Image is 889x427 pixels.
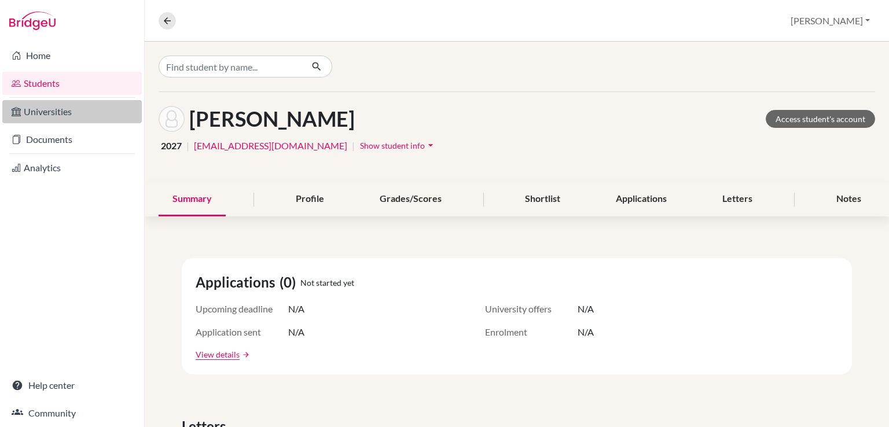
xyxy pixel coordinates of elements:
[282,182,338,216] div: Profile
[194,139,347,153] a: [EMAIL_ADDRESS][DOMAIN_NAME]
[9,12,56,30] img: Bridge-U
[159,182,226,216] div: Summary
[366,182,455,216] div: Grades/Scores
[359,137,437,154] button: Show student infoarrow_drop_down
[2,402,142,425] a: Community
[2,128,142,151] a: Documents
[159,106,185,132] img: Mathias Contag 's avatar
[196,302,288,316] span: Upcoming deadline
[785,10,875,32] button: [PERSON_NAME]
[425,139,436,151] i: arrow_drop_down
[189,106,355,131] h1: [PERSON_NAME]
[280,272,300,293] span: (0)
[300,277,354,289] span: Not started yet
[196,272,280,293] span: Applications
[196,348,240,360] a: View details
[240,351,250,359] a: arrow_forward
[485,302,578,316] span: University offers
[360,141,425,150] span: Show student info
[708,182,766,216] div: Letters
[578,325,594,339] span: N/A
[2,374,142,397] a: Help center
[485,325,578,339] span: Enrolment
[2,72,142,95] a: Students
[2,156,142,179] a: Analytics
[159,56,302,78] input: Find student by name...
[2,100,142,123] a: Universities
[511,182,574,216] div: Shortlist
[161,139,182,153] span: 2027
[578,302,594,316] span: N/A
[822,182,875,216] div: Notes
[2,44,142,67] a: Home
[602,182,681,216] div: Applications
[288,325,304,339] span: N/A
[766,110,875,128] a: Access student's account
[288,302,304,316] span: N/A
[196,325,288,339] span: Application sent
[186,139,189,153] span: |
[352,139,355,153] span: |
